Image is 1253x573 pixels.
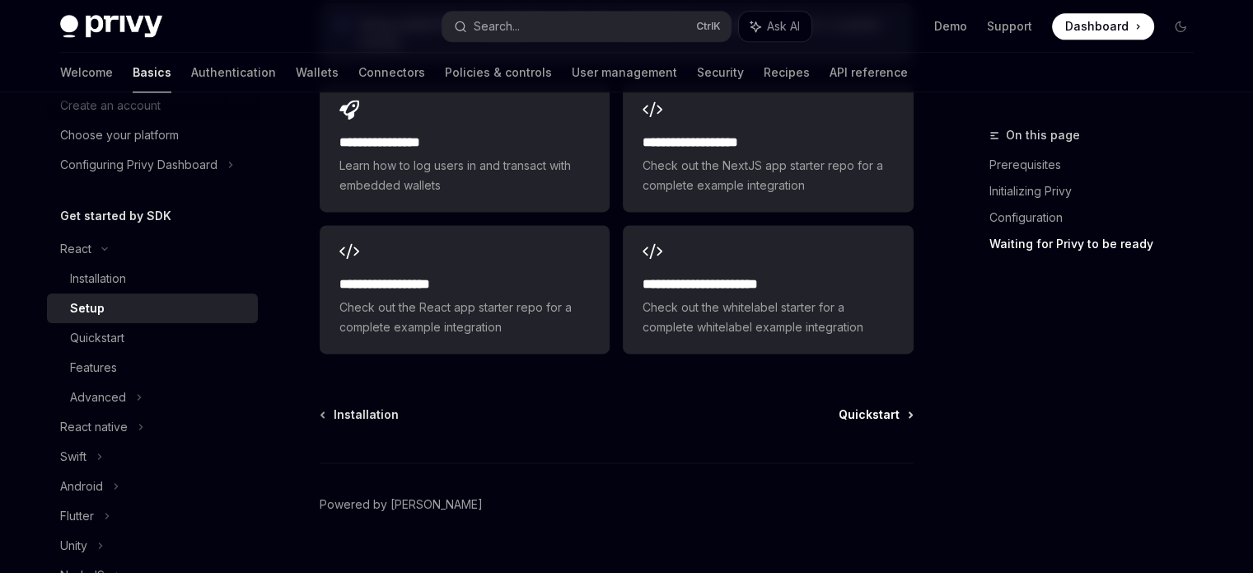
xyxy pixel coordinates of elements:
div: Advanced [70,387,126,407]
button: Ask AI [739,12,811,41]
a: Security [697,53,744,92]
a: Demo [934,18,967,35]
a: Support [987,18,1032,35]
a: Connectors [358,53,425,92]
a: Installation [47,264,258,294]
span: Installation [334,406,399,423]
span: Ask AI [767,18,800,35]
a: **** **** **** ****Check out the NextJS app starter repo for a complete example integration [623,83,913,212]
a: Configuration [989,204,1207,231]
span: On this page [1006,125,1080,145]
button: Toggle dark mode [1167,13,1194,40]
div: Android [60,477,103,496]
a: Setup [47,294,258,323]
div: Setup [70,298,105,318]
a: Choose your platform [47,120,258,150]
a: Basics [133,53,171,92]
a: **** **** **** *Learn how to log users in and transact with embedded wallets [320,83,610,212]
span: Check out the React app starter repo for a complete example integration [339,298,590,337]
a: Powered by [PERSON_NAME] [320,496,483,513]
div: Unity [60,536,87,556]
h5: Get started by SDK [60,206,171,226]
div: Choose your platform [60,125,179,145]
a: Dashboard [1052,13,1154,40]
a: API reference [830,53,908,92]
div: Swift [60,447,86,467]
span: Learn how to log users in and transact with embedded wallets [339,156,590,195]
a: Features [47,353,258,383]
span: Check out the NextJS app starter repo for a complete example integration [643,156,893,195]
a: Quickstart [839,406,912,423]
a: User management [572,53,677,92]
a: Installation [321,406,399,423]
span: Quickstart [839,406,900,423]
a: Quickstart [47,323,258,353]
a: Authentication [191,53,276,92]
div: Search... [474,16,520,36]
div: Configuring Privy Dashboard [60,155,217,175]
span: Check out the whitelabel starter for a complete whitelabel example integration [643,298,893,337]
div: Flutter [60,506,94,526]
a: Prerequisites [989,152,1207,178]
a: Recipes [764,53,810,92]
img: dark logo [60,15,162,38]
div: Installation [70,269,126,289]
a: Policies & controls [445,53,552,92]
span: Dashboard [1065,18,1129,35]
span: Ctrl K [696,20,721,33]
div: Quickstart [70,328,124,348]
a: Waiting for Privy to be ready [989,231,1207,257]
div: React native [60,417,128,437]
a: Initializing Privy [989,178,1207,204]
a: Wallets [296,53,339,92]
a: **** **** **** ***Check out the React app starter repo for a complete example integration [320,225,610,354]
a: Welcome [60,53,113,92]
div: React [60,239,91,259]
button: Search...CtrlK [442,12,731,41]
div: Features [70,358,117,378]
a: **** **** **** **** ***Check out the whitelabel starter for a complete whitelabel example integra... [623,225,913,354]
